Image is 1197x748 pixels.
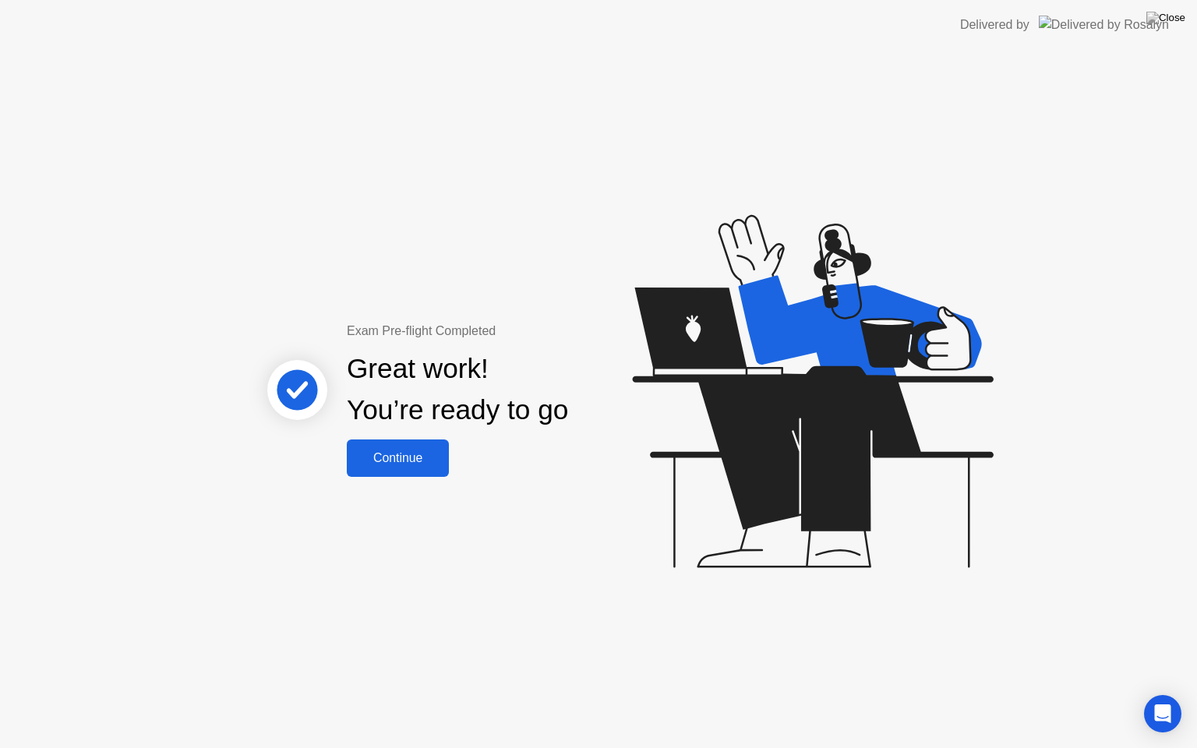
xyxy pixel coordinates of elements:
[1039,16,1169,34] img: Delivered by Rosalyn
[351,451,444,465] div: Continue
[1144,695,1181,732] div: Open Intercom Messenger
[1146,12,1185,24] img: Close
[960,16,1029,34] div: Delivered by
[347,348,568,431] div: Great work! You’re ready to go
[347,322,669,340] div: Exam Pre-flight Completed
[347,439,449,477] button: Continue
